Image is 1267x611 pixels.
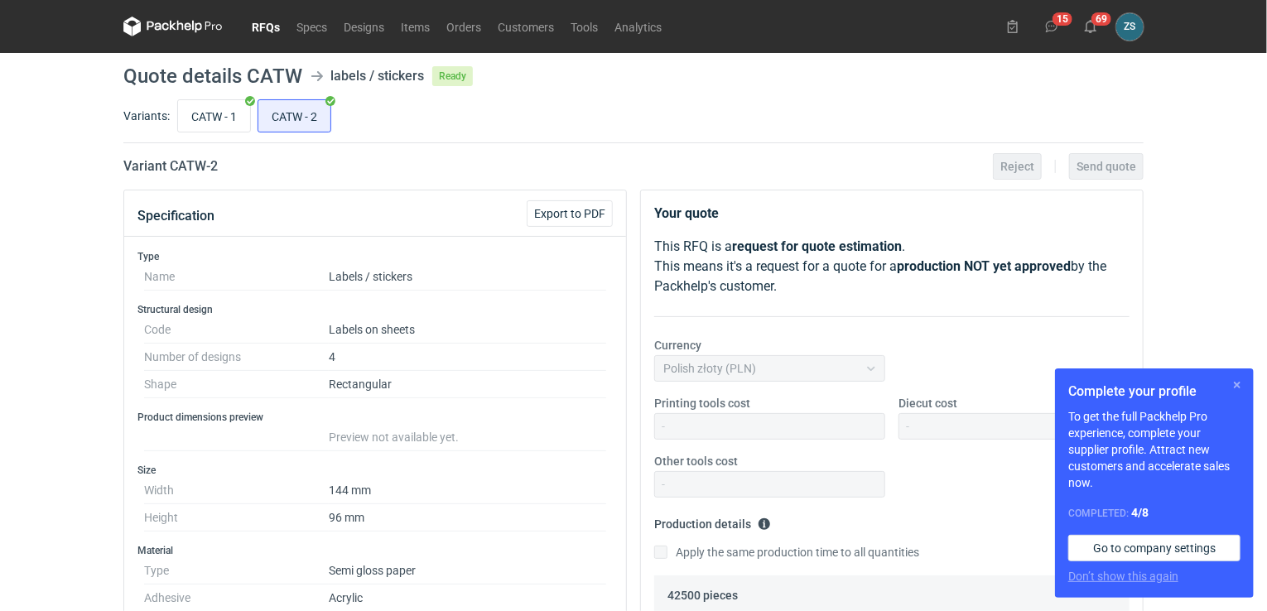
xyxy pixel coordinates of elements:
[654,544,919,560] label: Apply the same production time to all quantities
[1116,13,1144,41] button: ZS
[654,511,771,531] legend: Production details
[335,17,393,36] a: Designs
[438,17,489,36] a: Orders
[1068,382,1241,402] h1: Complete your profile
[1038,13,1065,40] button: 15
[329,371,606,398] dd: Rectangular
[897,258,1071,274] strong: production NOT yet approved
[1116,13,1144,41] div: Zuzanna Szygenda
[144,344,329,371] dt: Number of designs
[1227,375,1247,395] button: Skip for now
[329,477,606,504] dd: 144 mm
[1068,504,1241,522] div: Completed:
[1069,153,1144,180] button: Send quote
[654,205,719,221] strong: Your quote
[258,99,331,132] label: CATW - 2
[123,156,218,176] h2: Variant CATW - 2
[534,208,605,219] span: Export to PDF
[144,504,329,532] dt: Height
[329,431,459,444] span: Preview not available yet.
[562,17,606,36] a: Tools
[330,66,424,86] div: labels / stickers
[329,344,606,371] dd: 4
[432,66,473,86] span: Ready
[123,17,223,36] svg: Packhelp Pro
[329,504,606,532] dd: 96 mm
[123,66,302,86] h1: Quote details CATW
[137,303,613,316] h3: Structural design
[288,17,335,36] a: Specs
[1068,535,1241,561] a: Go to company settings
[329,316,606,344] dd: Labels on sheets
[393,17,438,36] a: Items
[1068,568,1178,585] button: Don’t show this again
[1068,408,1241,491] p: To get the full Packhelp Pro experience, complete your supplier profile. Attract new customers an...
[144,557,329,585] dt: Type
[137,250,613,263] h3: Type
[137,411,613,424] h3: Product dimensions preview
[654,395,750,411] label: Printing tools cost
[144,263,329,291] dt: Name
[243,17,288,36] a: RFQs
[137,196,214,236] button: Specification
[898,395,957,411] label: Diecut cost
[732,238,902,254] strong: request for quote estimation
[137,464,613,477] h3: Size
[123,108,170,124] label: Variants:
[144,477,329,504] dt: Width
[667,582,738,602] legend: 42500 pieces
[1131,506,1149,519] strong: 4 / 8
[144,371,329,398] dt: Shape
[137,544,613,557] h3: Material
[606,17,670,36] a: Analytics
[654,337,701,354] label: Currency
[1000,161,1034,172] span: Reject
[527,200,613,227] button: Export to PDF
[329,557,606,585] dd: Semi gloss paper
[489,17,562,36] a: Customers
[993,153,1042,180] button: Reject
[654,453,738,469] label: Other tools cost
[144,316,329,344] dt: Code
[1077,13,1104,40] button: 69
[329,263,606,291] dd: Labels / stickers
[1077,161,1136,172] span: Send quote
[177,99,251,132] label: CATW - 1
[654,237,1130,296] p: This RFQ is a . This means it's a request for a quote for a by the Packhelp's customer.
